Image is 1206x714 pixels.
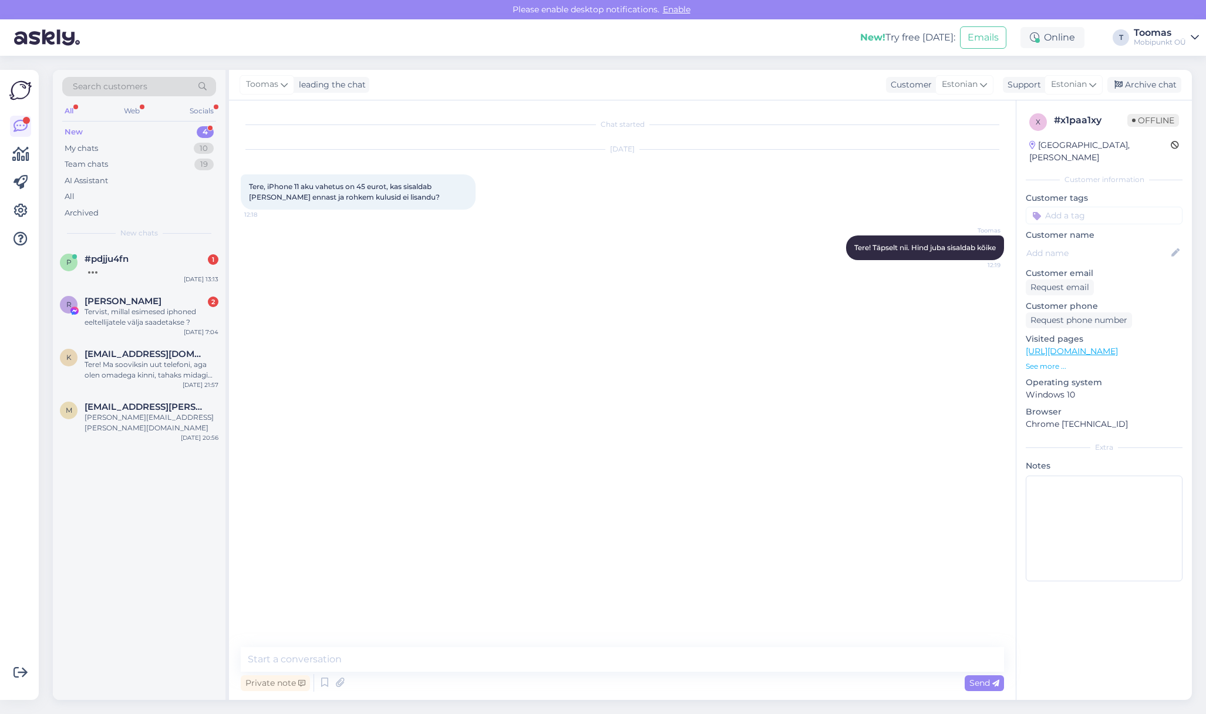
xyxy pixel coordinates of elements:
p: Visited pages [1026,333,1183,345]
p: See more ... [1026,361,1183,372]
p: Customer email [1026,267,1183,279]
div: leading the chat [294,79,366,91]
div: Archive chat [1107,77,1181,93]
div: Mobipunkt OÜ [1134,38,1186,47]
p: Notes [1026,460,1183,472]
div: Customer [886,79,932,91]
div: Chat started [241,119,1004,130]
div: Online [1020,27,1084,48]
div: All [62,103,76,119]
div: # x1paa1xy [1054,113,1127,127]
div: T [1113,29,1129,46]
span: Offline [1127,114,1179,127]
span: x [1036,117,1040,126]
div: 10 [194,143,214,154]
span: Send [969,678,999,688]
input: Add a tag [1026,207,1183,224]
b: New! [860,32,885,43]
div: 1 [208,254,218,265]
p: Customer phone [1026,300,1183,312]
div: Support [1003,79,1041,91]
img: Askly Logo [9,79,32,102]
span: R [66,300,72,309]
div: [PERSON_NAME][EMAIL_ADDRESS][PERSON_NAME][DOMAIN_NAME] [85,412,218,433]
span: Toomas [246,78,278,91]
div: Tervist, millal esimesed iphoned eeltellijatele välja saadetakse ? [85,307,218,328]
span: Tere! Täpselt nii. Hind juba sisaldab kõike [854,243,996,252]
input: Add name [1026,247,1169,260]
div: Socials [187,103,216,119]
div: All [65,191,75,203]
span: 12:18 [244,210,288,219]
a: [URL][DOMAIN_NAME] [1026,346,1118,356]
span: Reiko Reinau [85,296,161,307]
div: AI Assistant [65,175,108,187]
div: Web [122,103,142,119]
span: p [66,258,72,267]
div: Tere! Ma sooviksin uut telefoni, aga olen omadega kinni, tahaks midagi mis on kõrgem kui 60hz ekr... [85,359,218,380]
span: Enable [659,4,694,15]
span: Tere, iPhone 11 aku vahetus on 45 eurot, kas sisaldab [PERSON_NAME] ennast ja rohkem kulusid ei l... [249,182,440,201]
div: [DATE] 20:56 [181,433,218,442]
span: Toomas [956,226,1000,235]
span: Estonian [1051,78,1087,91]
span: monika.aedma@gmail.com [85,402,207,412]
div: 19 [194,159,214,170]
span: New chats [120,228,158,238]
div: [DATE] [241,144,1004,154]
span: #pdjju4fn [85,254,129,264]
a: ToomasMobipunkt OÜ [1134,28,1199,47]
p: Customer name [1026,229,1183,241]
span: m [66,406,72,415]
div: Request email [1026,279,1094,295]
p: Operating system [1026,376,1183,389]
p: Browser [1026,406,1183,418]
div: Team chats [65,159,108,170]
div: Toomas [1134,28,1186,38]
button: Emails [960,26,1006,49]
div: Request phone number [1026,312,1132,328]
div: Try free [DATE]: [860,31,955,45]
p: Customer tags [1026,192,1183,204]
div: Customer information [1026,174,1183,185]
div: 2 [208,297,218,307]
span: Estonian [942,78,978,91]
span: 12:19 [956,261,1000,270]
div: [DATE] 13:13 [184,275,218,284]
div: [GEOGRAPHIC_DATA], [PERSON_NAME] [1029,139,1171,164]
div: Private note [241,675,310,691]
div: Extra [1026,442,1183,453]
div: 4 [197,126,214,138]
div: [DATE] 7:04 [184,328,218,336]
div: My chats [65,143,98,154]
p: Windows 10 [1026,389,1183,401]
span: Search customers [73,80,147,93]
p: Chrome [TECHNICAL_ID] [1026,418,1183,430]
div: New [65,126,83,138]
span: kunozifier@gmail.com [85,349,207,359]
div: [DATE] 21:57 [183,380,218,389]
span: k [66,353,72,362]
div: Archived [65,207,99,219]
